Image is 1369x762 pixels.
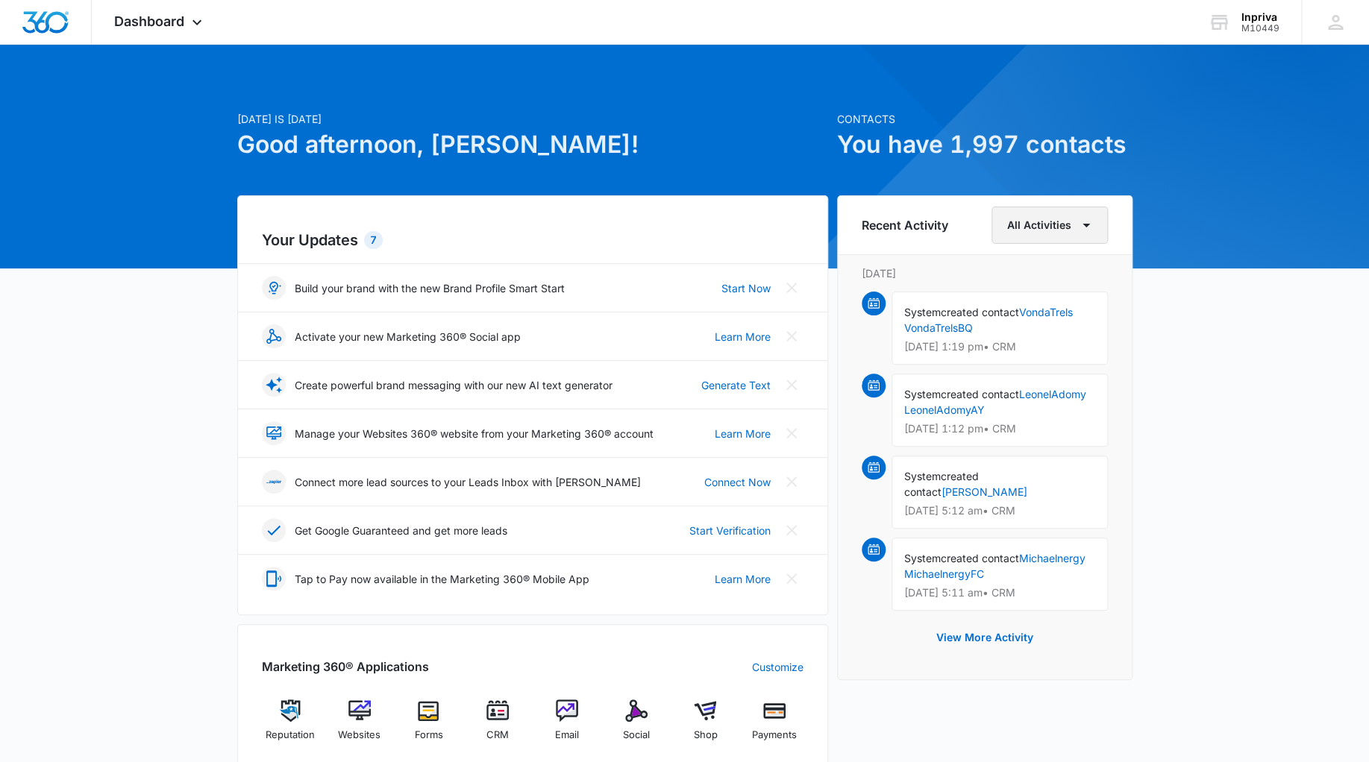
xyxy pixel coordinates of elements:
[780,567,803,591] button: Close
[715,571,771,587] a: Learn More
[904,341,1095,352] p: [DATE] 1:19 pm • CRM
[469,699,527,753] a: CRM
[941,552,1019,564] span: created contact
[364,231,383,249] div: 7
[237,127,828,163] h1: Good afternoon, [PERSON_NAME]!
[237,111,828,127] p: [DATE] is [DATE]
[721,280,771,296] a: Start Now
[780,373,803,397] button: Close
[780,470,803,494] button: Close
[607,699,665,753] a: Social
[1241,11,1279,23] div: account name
[904,552,941,564] span: System
[262,229,803,251] h2: Your Updates
[266,728,315,743] span: Reputation
[991,207,1108,244] button: All Activities
[921,620,1048,655] button: View More Activity
[338,728,380,743] span: Websites
[904,588,1095,598] p: [DATE] 5:11 am • CRM
[704,474,771,490] a: Connect Now
[904,306,941,318] span: System
[555,728,579,743] span: Email
[837,127,1133,163] h1: You have 1,997 contacts
[693,728,717,743] span: Shop
[752,728,797,743] span: Payments
[752,659,803,675] a: Customize
[539,699,596,753] a: Email
[295,474,641,490] p: Connect more lead sources to your Leads Inbox with [PERSON_NAME]
[780,518,803,542] button: Close
[715,329,771,344] a: Learn More
[623,728,650,743] span: Social
[262,658,429,676] h2: Marketing 360® Applications
[904,470,979,498] span: created contact
[904,506,1095,516] p: [DATE] 5:12 am • CRM
[942,485,1027,498] a: [PERSON_NAME]
[689,523,771,538] a: Start Verification
[837,111,1133,127] p: Contacts
[780,421,803,445] button: Close
[941,388,1019,400] span: created contact
[715,426,771,441] a: Learn More
[114,13,184,29] span: Dashboard
[780,324,803,348] button: Close
[295,377,613,393] p: Create powerful brand messaging with our new AI text generator
[295,280,565,296] p: Build your brand with the new Brand Profile Smart Start
[941,306,1019,318] span: created contact
[330,699,388,753] a: Websites
[904,388,941,400] span: System
[746,699,803,753] a: Payments
[295,571,589,587] p: Tap to Pay now available in the Marketing 360® Mobile App
[780,276,803,300] button: Close
[400,699,457,753] a: Forms
[904,470,941,482] span: System
[677,699,734,753] a: Shop
[295,329,521,344] p: Activate your new Marketing 360® Social app
[1241,23,1279,34] div: account id
[862,265,1108,281] p: [DATE]
[262,699,319,753] a: Reputation
[295,523,507,538] p: Get Google Guaranteed and get more leads
[904,423,1095,434] p: [DATE] 1:12 pm • CRM
[862,216,948,234] h6: Recent Activity
[414,728,442,743] span: Forms
[295,426,654,441] p: Manage your Websites 360® website from your Marketing 360® account
[486,728,509,743] span: CRM
[701,377,771,393] a: Generate Text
